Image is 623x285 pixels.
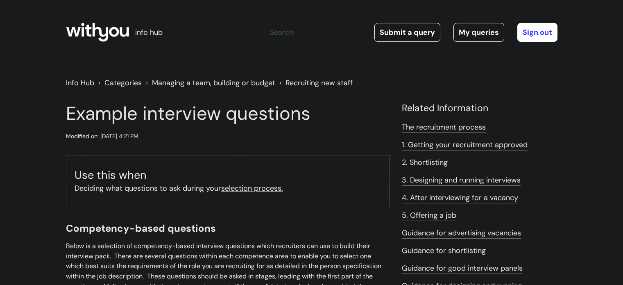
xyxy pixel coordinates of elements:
[402,263,523,274] a: Guidance for good interview panels
[66,222,216,235] span: Competency-based questions
[66,78,94,88] a: Info Hub
[75,169,381,182] h3: Use this when
[66,131,138,141] div: Modified on: [DATE] 4:21 PM
[75,182,381,195] p: Deciding what questions to ask during your
[453,23,504,42] a: My queries
[96,76,142,89] li: Solution home
[374,23,440,42] a: Submit a query
[402,246,486,256] a: Guidance for shortlisting
[402,122,486,133] a: The recruitment process
[402,228,521,239] a: Guidance for advertising vacancies
[265,23,557,42] div: | -
[402,210,456,221] a: 5. Offering a job
[265,23,361,41] input: Search
[104,78,142,88] a: Categories
[277,76,353,89] li: Recruiting new staff
[402,103,557,114] h4: Related Information
[135,26,163,39] p: info hub
[152,78,275,88] a: Managing a team, building or budget
[402,157,448,168] a: 2. Shortlisting
[517,23,557,42] a: Sign out
[402,140,528,150] a: 1. Getting your recruitment approved
[66,103,390,125] h1: Example interview questions
[402,175,521,186] a: 3. Designing and running interviews
[402,193,518,203] a: 4. After interviewing for a vacancy
[221,183,283,193] a: selection process.
[144,76,275,89] li: Managing a team, building or budget
[285,78,353,88] a: Recruiting new staff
